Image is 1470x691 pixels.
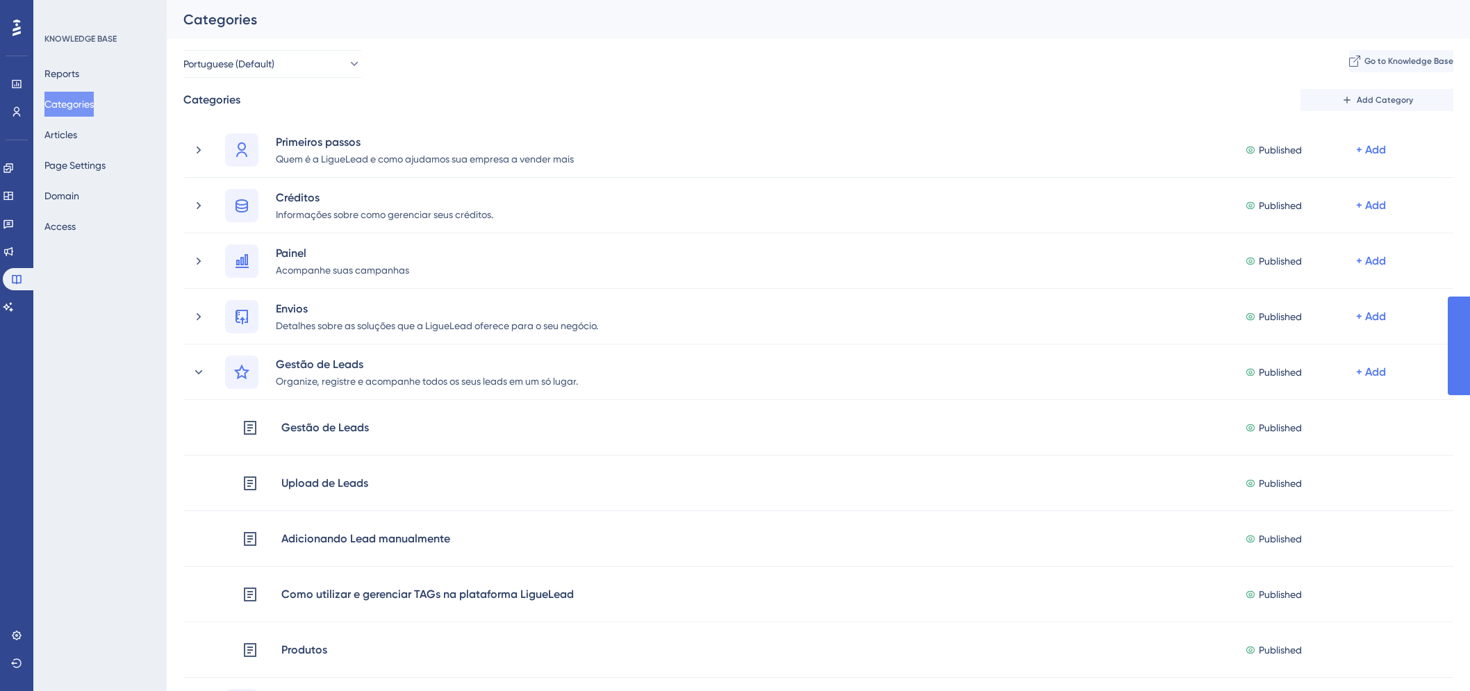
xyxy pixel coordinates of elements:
span: Add Category [1357,94,1413,106]
div: Categories [183,92,240,108]
button: Add Category [1300,89,1453,111]
span: Published [1259,197,1302,214]
div: Acompanhe suas campanhas [275,261,410,278]
span: Published [1259,586,1302,603]
div: Gestão de Leads [281,419,370,437]
div: + Add [1356,197,1386,214]
div: Detalhes sobre as soluções que a LigueLead oferece para o seu negócio. [275,317,599,333]
div: Upload de Leads [281,474,369,492]
div: KNOWLEDGE BASE [44,33,117,44]
div: Produtos [281,641,328,659]
div: Envios [275,300,599,317]
div: + Add [1356,364,1386,381]
div: Informações sobre como gerenciar seus créditos. [275,206,494,222]
span: Published [1259,364,1302,381]
div: Primeiros passos [275,133,575,150]
div: Painel [275,244,410,261]
span: Published [1259,531,1302,547]
div: Organize, registre e acompanhe todos os seus leads em um só lugar. [275,372,579,389]
iframe: UserGuiding AI Assistant Launcher [1412,636,1453,678]
span: Portuguese (Default) [183,56,274,72]
span: Published [1259,642,1302,658]
div: Quem é a LigueLead e como ajudamos sua empresa a vender mais [275,150,575,167]
button: Page Settings [44,153,106,178]
button: Portuguese (Default) [183,50,361,78]
button: Go to Knowledge Base [1349,50,1453,72]
div: Créditos [275,189,494,206]
div: Adicionando Lead manualmente [281,530,451,548]
span: Published [1259,308,1302,325]
div: + Add [1356,142,1386,158]
span: Go to Knowledge Base [1364,56,1453,67]
div: Gestão de Leads [275,356,579,372]
div: + Add [1356,253,1386,269]
button: Domain [44,183,79,208]
span: Published [1259,142,1302,158]
span: Published [1259,253,1302,269]
span: Published [1259,475,1302,492]
button: Reports [44,61,79,86]
span: Published [1259,419,1302,436]
button: Articles [44,122,77,147]
button: Access [44,214,76,239]
button: Categories [44,92,94,117]
div: + Add [1356,308,1386,325]
div: Como utilizar e gerenciar TAGs na plataforma LigueLead [281,585,575,603]
div: Categories [183,10,1419,29]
